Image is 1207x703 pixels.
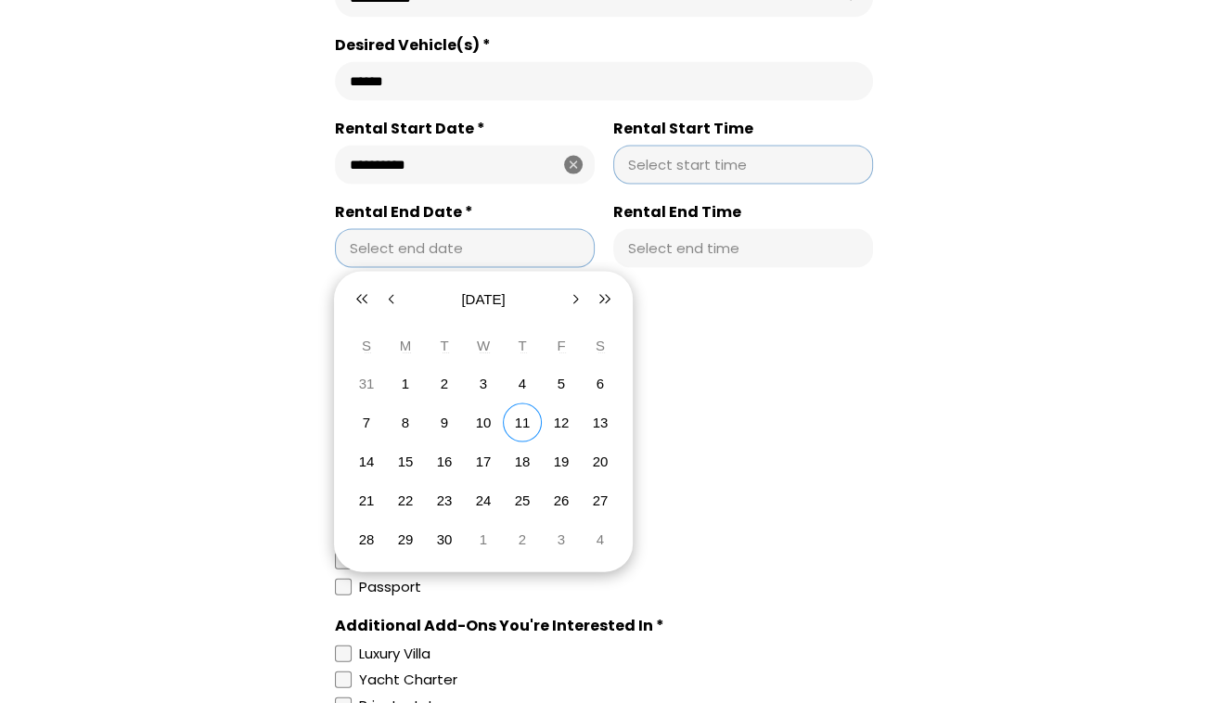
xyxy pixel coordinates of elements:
button: October 4, 2025 [581,520,620,559]
abbr: Sunday [362,338,371,354]
button: August 31, 2025 [347,364,386,403]
abbr: September 10, 2025 [476,415,492,430]
label: Desired Vehicle(s) * [335,36,873,55]
button: September 27, 2025 [581,481,620,520]
abbr: September 26, 2025 [554,492,570,508]
div: Yacht Charter [359,669,457,691]
abbr: September 25, 2025 [515,492,531,508]
label: Rental End Time [613,203,873,222]
abbr: September 15, 2025 [398,454,414,469]
abbr: September 21, 2025 [359,492,375,508]
button: September 28, 2025 [347,520,386,559]
abbr: Wednesday [477,338,490,354]
abbr: September 20, 2025 [593,454,609,469]
button: September 5, 2025 [542,364,581,403]
abbr: Friday [557,338,565,354]
button: September 8, 2025 [386,403,425,442]
abbr: October 4, 2025 [597,531,604,547]
button: September 26, 2025 [542,481,581,520]
abbr: September 11, 2025 [515,415,531,430]
button: September 22, 2025 [386,481,425,520]
abbr: September 6, 2025 [597,376,604,391]
button: September 19, 2025 [542,442,581,481]
abbr: October 2, 2025 [519,531,526,547]
abbr: September 1, 2025 [402,376,409,391]
button: September 25, 2025 [503,481,542,520]
abbr: Tuesday [440,338,448,354]
button: September 20, 2025 [581,442,620,481]
div: Luxury Villa [359,643,430,665]
abbr: September 23, 2025 [437,492,453,508]
button: September 3, 2025 [464,364,503,403]
abbr: September 5, 2025 [558,376,565,391]
button: September 10, 2025 [464,403,503,442]
abbr: August 31, 2025 [359,376,375,391]
button: September 11, 2025 [503,403,542,442]
button: October 1, 2025 [464,520,503,559]
abbr: September 2, 2025 [441,376,448,391]
button: October 2, 2025 [503,520,542,559]
button: September 7, 2025 [347,403,386,442]
abbr: September 28, 2025 [359,531,375,547]
abbr: September 24, 2025 [476,492,492,508]
abbr: September 4, 2025 [519,376,526,391]
label: Rental End Date * [335,203,595,222]
button: September 1, 2025 [386,364,425,403]
button: September 21, 2025 [347,481,386,520]
abbr: September 8, 2025 [402,415,409,430]
button: September 24, 2025 [464,481,503,520]
button: October 3, 2025 [542,520,581,559]
abbr: Saturday [596,338,605,354]
abbr: Thursday [518,338,526,354]
abbr: October 1, 2025 [480,531,487,547]
button: September 18, 2025 [503,442,542,481]
label: Rental Start Time [613,120,873,138]
abbr: September 3, 2025 [480,376,487,391]
button: September 30, 2025 [425,520,464,559]
abbr: September 17, 2025 [476,454,492,469]
input: Desired Vehicle(s) * [350,72,858,91]
abbr: September 13, 2025 [593,415,609,430]
button: September 2, 2025 [425,364,464,403]
abbr: September 14, 2025 [359,454,375,469]
button: September 4, 2025 [503,364,542,403]
button: September 13, 2025 [581,403,620,442]
button: September 12, 2025 [542,403,581,442]
abbr: September 22, 2025 [398,492,414,508]
button: September 6, 2025 [581,364,620,403]
button: September 17, 2025 [464,442,503,481]
abbr: September 30, 2025 [437,531,453,547]
abbr: September 27, 2025 [593,492,609,508]
button: September 29, 2025 [386,520,425,559]
div: Passport [359,576,421,598]
label: Rental Start Date * [335,120,595,138]
abbr: September 12, 2025 [554,415,570,430]
abbr: September 29, 2025 [398,531,414,547]
button: September 14, 2025 [347,442,386,481]
abbr: October 3, 2025 [558,531,565,547]
button: September 16, 2025 [425,442,464,481]
abbr: September 19, 2025 [554,454,570,469]
button: September 9, 2025 [425,403,464,442]
button: September 23, 2025 [425,481,464,520]
button: September 15, 2025 [386,442,425,481]
abbr: September 18, 2025 [515,454,531,469]
abbr: Monday [400,338,412,354]
div: Additional Add-Ons You're Interested In * [335,617,873,635]
abbr: September 16, 2025 [437,454,453,469]
abbr: September 7, 2025 [363,415,370,430]
button: [DATE] [406,285,560,314]
abbr: September 9, 2025 [441,415,448,430]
